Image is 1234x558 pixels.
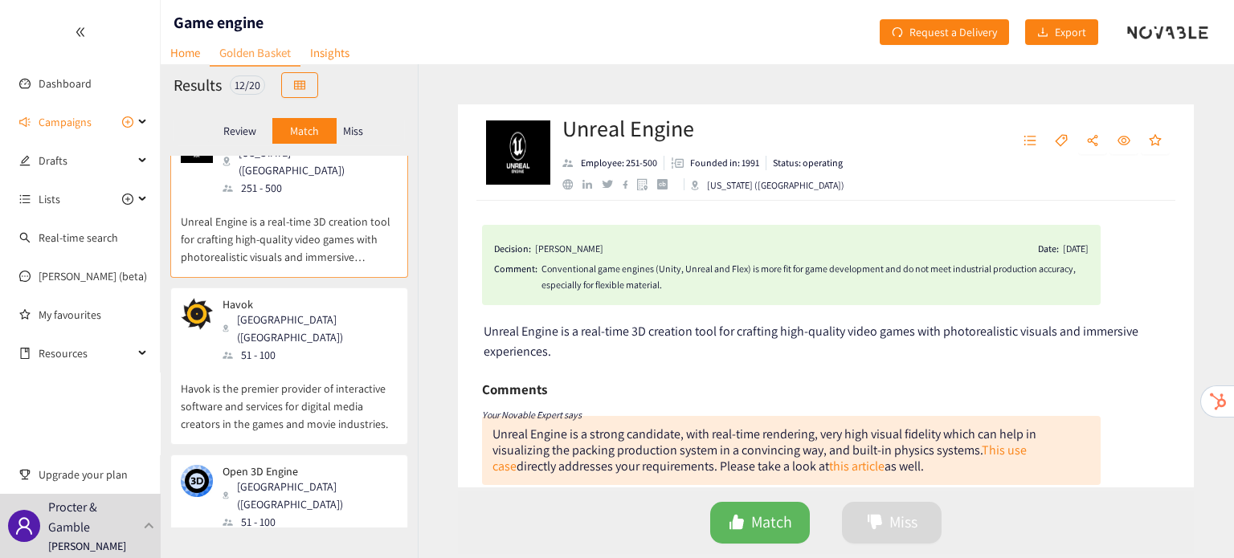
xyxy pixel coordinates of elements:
div: 12 / 20 [230,75,265,95]
span: Campaigns [39,106,92,138]
button: downloadExport [1025,19,1098,45]
a: google maps [637,178,657,190]
span: Miss [889,510,917,535]
h2: Results [174,74,222,96]
span: tag [1055,134,1068,149]
span: Upgrade your plan [39,458,148,491]
span: download [1037,26,1048,39]
p: Employee: 251-500 [581,156,657,170]
div: [US_STATE] ([GEOGRAPHIC_DATA]) [223,144,396,179]
span: plus-circle [122,193,133,205]
button: likeMatch [710,502,810,544]
a: Real-time search [39,230,118,245]
div: [DATE] [1063,241,1089,257]
span: user [14,516,34,536]
p: Status: operating [773,156,843,170]
button: star [1141,128,1170,154]
a: Dashboard [39,76,92,91]
div: [PERSON_NAME] [535,241,603,257]
span: star [1149,134,1162,149]
p: Procter & Gamble [48,497,137,537]
img: Snapshot of the company's website [181,465,213,497]
span: redo [892,26,903,39]
div: [GEOGRAPHIC_DATA] ([GEOGRAPHIC_DATA]) [223,311,396,346]
p: [PERSON_NAME] [48,537,126,555]
a: this article [829,458,885,475]
li: Status [766,156,843,170]
div: Unreal Engine is a strong candidate, with real-time rendering, very high visual fidelity which ca... [492,426,1036,475]
span: like [729,514,745,532]
h1: Game engine [174,11,264,34]
p: Unreal Engine is a real-time 3D creation tool for crafting high-quality video games with photorea... [181,197,398,266]
span: book [19,348,31,359]
span: table [294,79,305,92]
span: Match [751,510,792,535]
button: share-alt [1078,128,1107,154]
a: website [562,179,582,189]
span: eye [1118,134,1130,149]
a: Golden Basket [210,40,300,67]
h2: Unreal Engine [562,112,844,145]
p: Havok [223,298,386,311]
span: Decision: [494,241,531,257]
div: Conventional game engines (Unity, Unreal and Flex) is more fit for game development and do not me... [541,261,1089,293]
span: plus-circle [122,116,133,128]
a: My favourites [39,299,148,331]
span: Export [1055,23,1086,41]
a: crunchbase [657,179,677,189]
span: Request a Delivery [909,23,997,41]
a: This use case [492,442,1027,475]
p: Havok is the premier provider of interactive software and services for digital media creators in ... [181,364,398,433]
i: Your Novable Expert says [482,409,582,421]
a: [PERSON_NAME] (beta) [39,269,147,283]
button: redoRequest a Delivery [880,19,1009,45]
button: eye [1109,128,1138,154]
span: unordered-list [1024,134,1036,149]
a: Home [161,40,210,65]
span: Unreal Engine is a real-time 3D creation tool for crafting high-quality video games with photorea... [484,323,1138,360]
span: Drafts [39,145,133,177]
p: Miss [343,124,363,137]
div: 251 - 500 [223,179,396,197]
span: unordered-list [19,193,31,205]
p: Founded in: 1991 [690,156,759,170]
span: double-left [75,26,86,38]
li: Founded in year [664,156,766,170]
iframe: Chat Widget [1154,481,1234,558]
div: [GEOGRAPHIC_DATA] ([GEOGRAPHIC_DATA]) [223,478,396,513]
span: Comment: [494,261,537,293]
span: Date: [1038,241,1059,257]
div: 51 - 100 [223,346,396,364]
div: 51 - 100 [223,513,396,531]
button: tag [1047,128,1076,154]
img: Snapshot of the company's website [181,298,213,330]
div: [US_STATE] ([GEOGRAPHIC_DATA]) [691,178,844,193]
a: linkedin [582,180,602,189]
span: edit [19,155,31,166]
span: Lists [39,183,60,215]
a: twitter [602,180,622,188]
span: dislike [867,514,883,532]
a: facebook [623,180,638,189]
button: unordered-list [1015,128,1044,154]
a: Insights [300,40,359,65]
button: dislikeMiss [842,502,942,544]
img: Company Logo [486,120,550,185]
span: Resources [39,337,133,369]
p: Match [290,124,319,137]
span: trophy [19,469,31,480]
h6: Comments [482,377,547,401]
span: share-alt [1086,134,1099,149]
button: table [281,72,318,98]
p: Review [223,124,256,137]
span: sound [19,116,31,128]
p: Open 3D Engine [223,465,386,478]
li: Employees [562,156,664,170]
